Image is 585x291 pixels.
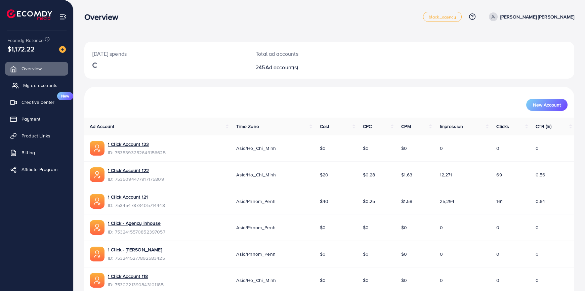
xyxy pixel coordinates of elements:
span: $0 [320,251,326,257]
img: logo [7,9,52,20]
span: 0 [496,251,499,257]
a: Billing [5,146,68,159]
span: 25,294 [440,198,454,205]
a: 1 Click Account 118 [108,273,164,280]
span: Asia/Ho_Chi_Minh [236,171,276,178]
a: Creative centerNew [5,95,68,109]
span: Payment [22,116,40,122]
span: CTR (%) [536,123,551,130]
span: $40 [320,198,328,205]
a: 1 Click Account 123 [108,141,166,148]
span: Asia/Ho_Chi_Minh [236,145,276,152]
a: Payment [5,112,68,126]
span: CPC [363,123,372,130]
span: $0 [363,145,369,152]
a: 1 Click Account 122 [108,167,164,174]
img: menu [59,13,67,20]
a: [PERSON_NAME] [PERSON_NAME] [486,12,574,21]
span: $0.25 [363,198,375,205]
span: My ad accounts [23,82,57,89]
span: 0.64 [536,198,545,205]
span: Overview [22,65,42,72]
span: Impression [440,123,463,130]
span: 0 [536,251,539,257]
span: Ad account(s) [265,64,298,71]
a: black_agency [423,12,462,22]
a: 1 Click Account 121 [108,194,165,200]
span: New Account [533,102,561,107]
span: 0 [496,145,499,152]
span: Ad Account [90,123,115,130]
p: [DATE] spends [92,50,240,58]
span: Creative center [22,99,54,106]
span: Asia/Ho_Chi_Minh [236,277,276,284]
span: 0 [536,224,539,231]
span: ID: 7532415570852397057 [108,228,165,235]
span: 12,271 [440,171,452,178]
span: $0 [401,277,407,284]
span: $0 [401,145,407,152]
span: $0 [401,224,407,231]
span: 0 [440,251,443,257]
span: $20 [320,171,328,178]
a: Product Links [5,129,68,142]
a: 1 Click - [PERSON_NAME] [108,246,165,253]
span: $0 [363,251,369,257]
span: 69 [496,171,502,178]
h2: 245 [256,64,362,71]
span: ID: 7534547873405714448 [108,202,165,209]
span: $1.58 [401,198,412,205]
span: Asia/Phnom_Penh [236,198,275,205]
a: My ad accounts [5,79,68,92]
span: Clicks [496,123,509,130]
span: ID: 7530221390843101185 [108,281,164,288]
a: Overview [5,62,68,75]
span: Billing [22,149,35,156]
span: $1,172.22 [7,44,35,54]
img: ic-ads-acc.e4c84228.svg [90,141,105,156]
span: Asia/Phnom_Penh [236,224,275,231]
iframe: Chat [556,261,580,286]
span: $0 [320,145,326,152]
span: 0 [496,277,499,284]
span: New [57,92,73,100]
span: 0 [536,145,539,152]
span: Cost [320,123,330,130]
img: ic-ads-acc.e4c84228.svg [90,220,105,235]
span: black_agency [429,15,456,19]
a: Affiliate Program [5,163,68,176]
span: ID: 7535393252649156625 [108,149,166,156]
span: 0 [440,277,443,284]
span: 161 [496,198,502,205]
span: Affiliate Program [22,166,57,173]
span: 0 [536,277,539,284]
span: Product Links [22,132,50,139]
a: 1 Click - Agency inhouse [108,220,165,226]
span: 0 [496,224,499,231]
span: $0 [363,224,369,231]
span: Ecomdy Balance [7,37,44,44]
h3: Overview [84,12,124,22]
span: ID: 7532415277892583425 [108,255,165,261]
img: ic-ads-acc.e4c84228.svg [90,247,105,261]
img: ic-ads-acc.e4c84228.svg [90,273,105,288]
span: Time Zone [236,123,259,130]
img: ic-ads-acc.e4c84228.svg [90,167,105,182]
img: ic-ads-acc.e4c84228.svg [90,194,105,209]
span: $0 [320,277,326,284]
button: New Account [526,99,568,111]
span: $0 [401,251,407,257]
p: Total ad accounts [256,50,362,58]
span: $1.63 [401,171,412,178]
span: 0.56 [536,171,545,178]
span: $0.28 [363,171,375,178]
span: 0 [440,224,443,231]
span: Asia/Phnom_Penh [236,251,275,257]
span: $0 [363,277,369,284]
p: [PERSON_NAME] [PERSON_NAME] [500,13,574,21]
span: $0 [320,224,326,231]
span: CPM [401,123,411,130]
span: ID: 7535094477917175809 [108,176,164,182]
img: image [59,46,66,53]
